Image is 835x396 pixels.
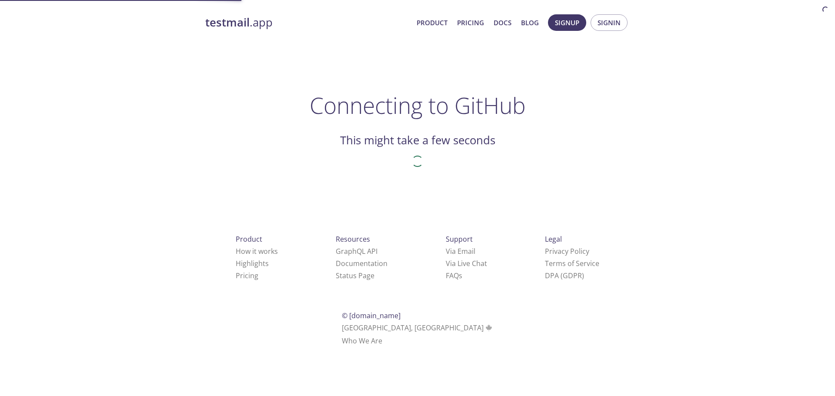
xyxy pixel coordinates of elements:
[236,246,278,256] a: How it works
[446,246,475,256] a: Via Email
[457,17,484,28] a: Pricing
[591,14,628,31] button: Signin
[336,259,387,268] a: Documentation
[555,17,579,28] span: Signup
[417,17,448,28] a: Product
[545,246,589,256] a: Privacy Policy
[521,17,539,28] a: Blog
[336,246,377,256] a: GraphQL API
[545,234,562,244] span: Legal
[236,234,262,244] span: Product
[459,271,462,280] span: s
[545,271,584,280] a: DPA (GDPR)
[548,14,586,31] button: Signup
[340,133,495,148] h2: This might take a few seconds
[342,336,382,346] a: Who We Are
[342,323,494,333] span: [GEOGRAPHIC_DATA], [GEOGRAPHIC_DATA]
[545,259,599,268] a: Terms of Service
[205,15,410,30] a: testmail.app
[336,271,374,280] a: Status Page
[494,17,511,28] a: Docs
[342,311,401,320] span: © [DOMAIN_NAME]
[446,259,487,268] a: Via Live Chat
[446,234,473,244] span: Support
[236,271,258,280] a: Pricing
[236,259,269,268] a: Highlights
[205,15,250,30] strong: testmail
[336,234,370,244] span: Resources
[310,92,526,118] h1: Connecting to GitHub
[598,17,621,28] span: Signin
[446,271,462,280] a: FAQ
